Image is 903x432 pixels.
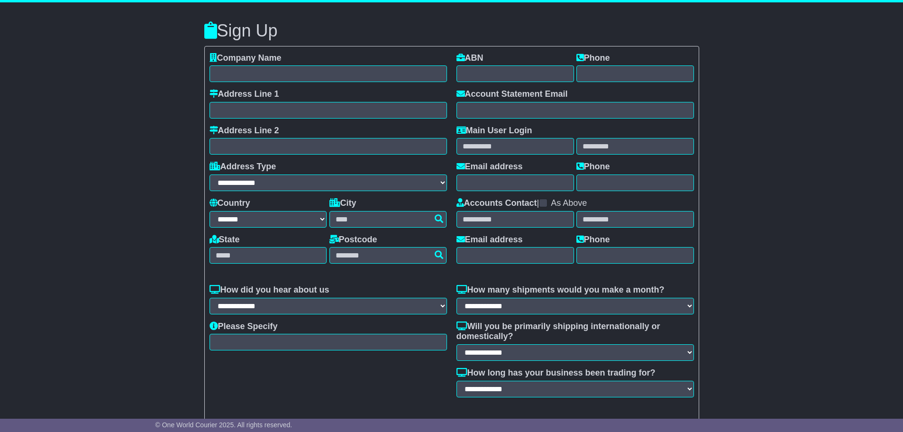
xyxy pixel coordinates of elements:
[551,198,587,209] label: As Above
[210,53,282,64] label: Company Name
[329,198,356,209] label: City
[456,322,694,342] label: Will you be primarily shipping internationally or domestically?
[456,235,523,245] label: Email address
[210,198,250,209] label: Country
[210,285,329,295] label: How did you hear about us
[576,53,610,64] label: Phone
[204,21,699,40] h3: Sign Up
[210,162,276,172] label: Address Type
[456,89,568,100] label: Account Statement Email
[210,126,279,136] label: Address Line 2
[155,421,292,429] span: © One World Courier 2025. All rights reserved.
[456,285,665,295] label: How many shipments would you make a month?
[576,162,610,172] label: Phone
[456,53,483,64] label: ABN
[456,162,523,172] label: Email address
[456,368,656,378] label: How long has your business been trading for?
[576,235,610,245] label: Phone
[210,235,240,245] label: State
[456,198,694,211] div: |
[456,198,537,209] label: Accounts Contact
[329,235,377,245] label: Postcode
[210,89,279,100] label: Address Line 1
[456,126,532,136] label: Main User Login
[210,322,278,332] label: Please Specify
